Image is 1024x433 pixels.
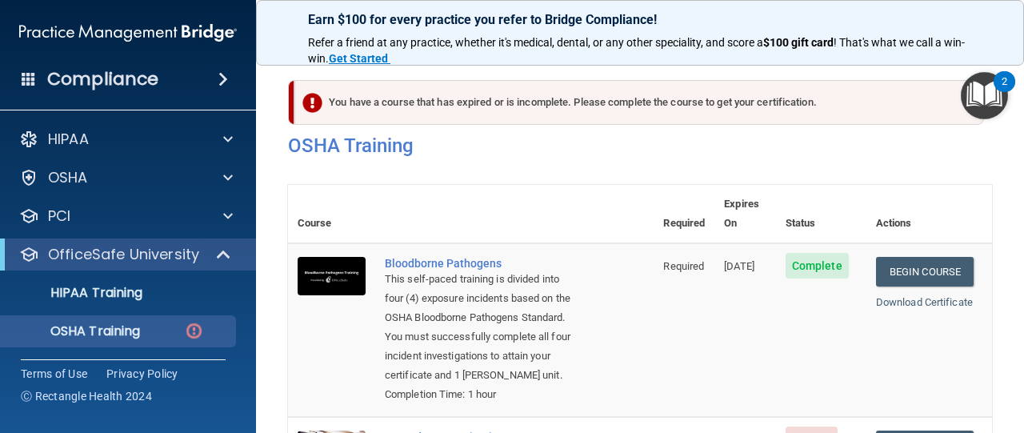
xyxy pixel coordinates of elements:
th: Expires On [714,185,776,243]
h4: OSHA Training [288,134,992,157]
a: OSHA [19,168,233,187]
a: Begin Course [876,257,974,287]
span: Refer a friend at any practice, whether it's medical, dental, or any other speciality, and score a [308,36,763,49]
span: Required [663,260,704,272]
a: Privacy Policy [106,366,178,382]
th: Actions [866,185,992,243]
strong: Get Started [329,52,388,65]
a: Get Started [329,52,390,65]
p: OfficeSafe University [48,245,199,264]
a: Bloodborne Pathogens [385,257,574,270]
a: OfficeSafe University [19,245,232,264]
th: Course [288,185,375,243]
span: Ⓒ Rectangle Health 2024 [21,388,152,404]
th: Required [654,185,714,243]
span: Complete [786,253,849,279]
h4: Compliance [47,68,158,90]
div: You have a course that has expired or is incomplete. Please complete the course to get your certi... [294,80,984,125]
span: ! That's what we call a win-win. [308,36,965,65]
p: HIPAA [48,130,89,149]
img: exclamation-circle-solid-danger.72ef9ffc.png [302,93,322,113]
a: PCI [19,206,233,226]
img: PMB logo [19,17,237,49]
p: OSHA [48,168,88,187]
button: Open Resource Center, 2 new notifications [961,72,1008,119]
p: Earn $100 for every practice you refer to Bridge Compliance! [308,12,972,27]
a: HIPAA [19,130,233,149]
div: Completion Time: 1 hour [385,385,574,404]
strong: $100 gift card [763,36,834,49]
div: This self-paced training is divided into four (4) exposure incidents based on the OSHA Bloodborne... [385,270,574,385]
div: 2 [1002,82,1007,102]
p: PCI [48,206,70,226]
p: HIPAA Training [10,285,142,301]
th: Status [776,185,866,243]
span: [DATE] [724,260,754,272]
a: Download Certificate [876,296,973,308]
a: Terms of Use [21,366,87,382]
img: danger-circle.6113f641.png [184,321,204,341]
p: OSHA Training [10,323,140,339]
